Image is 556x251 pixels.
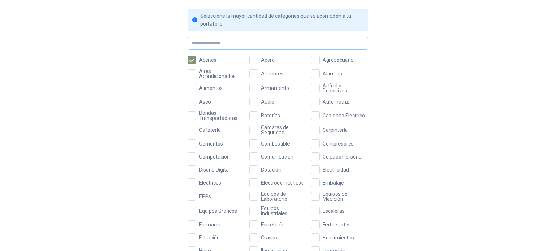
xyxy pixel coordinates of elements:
span: Compresores [320,141,357,146]
span: Audio [258,99,277,104]
span: Herramientas [320,235,357,240]
span: EPPs [196,194,214,199]
span: Baterías [258,113,283,118]
span: Electrodomésticos [258,180,307,185]
span: Cementos [196,141,226,146]
span: Bandas Transportadoras [196,111,245,121]
span: Electricidad [320,167,352,172]
span: Escaleras [320,208,347,213]
span: Cafetería [196,127,224,133]
span: Aseo [196,99,214,104]
span: Equipos de Medición [320,191,368,202]
span: Comunicación [258,154,296,159]
span: Artículos Deportivos [320,83,368,93]
span: Aires Acondicionados [196,69,245,79]
span: Equipos de Laboratorio [258,191,307,202]
span: Grasas [258,235,280,240]
span: Armamento [258,86,292,91]
span: Acero [258,57,278,62]
span: Combustible [258,141,293,146]
span: Alambres [258,71,286,76]
span: Agropecuario [320,57,357,62]
span: info-circle [192,17,197,22]
span: Diseño Digital [196,167,233,172]
span: Equipos Gráficos [196,208,240,213]
span: Equipos Industriales [258,206,307,216]
span: Carpintería [320,127,351,133]
span: Alimentos [196,86,226,91]
span: Fertilizantes [320,222,354,227]
span: Cableado Eléctrico [320,113,368,118]
span: Cuidado Personal [320,154,366,159]
span: Automotriz [320,99,352,104]
div: Seleccione la mayor cantidad de categorias que se acomoden a tu portafolio [200,12,364,28]
span: Embalaje [320,180,347,185]
span: Dotación [258,167,284,172]
span: Cámaras de Seguridad [258,125,307,135]
span: Computación [196,154,233,159]
span: Filtración [196,235,223,240]
span: Aceites [196,57,219,62]
span: Farmacia [196,222,223,227]
span: Ferretería [258,222,286,227]
span: Alarmas [320,71,345,76]
span: Eléctricos [196,180,224,185]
